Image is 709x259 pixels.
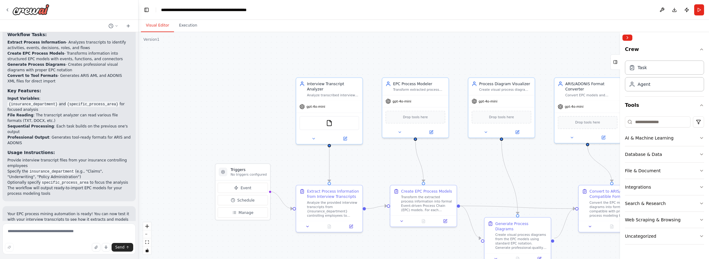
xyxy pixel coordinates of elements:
[7,102,59,107] code: {insurance_department}
[330,136,360,142] button: Open in side panel
[7,135,131,146] li: : Generates tool-ready formats for ARIS and ADONIS
[638,65,647,71] div: Task
[7,40,131,51] li: - Analyzes transcripts to identify activities, events, decisions, roles, and flows
[174,19,202,32] button: Execution
[479,99,498,103] span: gpt-4o-mini
[143,222,151,254] div: React Flow controls
[416,129,446,136] button: Open in side panel
[7,180,131,185] li: Optionally specify to focus the analysis
[7,157,131,169] li: Provide interview transcript files from your insurance controlling employees
[7,123,131,135] li: : Each task builds on the previous one's output
[565,81,618,92] div: ARIS/ADONIS Format Converter
[7,62,66,67] strong: Generate Process Diagrams
[7,40,66,44] strong: Extract Process Information
[215,163,270,220] div: TriggersNo triggers configuredEventScheduleManage
[7,211,131,244] p: Your EPC process mining automation is ready! You can now test it with your interview transcripts ...
[625,163,704,179] button: File & Document
[382,77,449,138] div: EPC Process ModelerTransform extracted process information into structured Event-driven Process C...
[240,185,251,190] span: Event
[7,169,131,180] li: Specify the (e.g., "Claims", "Underwriting", "Policy Administration")
[625,217,681,223] div: Web Scraping & Browsing
[161,7,254,13] nav: breadcrumb
[565,93,618,97] div: Convert EPC models and diagrams into formats compatible with process modeling tools like ARIS and...
[625,212,704,228] button: Web Scraping & Browsing
[7,113,33,117] strong: File Reading
[401,195,453,212] div: Transform the extracted process information into formal Event-driven Process Chain (EPC) models. ...
[306,105,325,109] span: gpt-4o-mini
[401,189,452,194] div: Create EPC Process Models
[625,146,704,162] button: Database & Data
[460,203,575,211] g: Edge from 07afea36-6c22-4f74-8f15-4316c3e599a7 to 344914b9-9571-4ea1-81fe-b54c6ea7b412
[625,228,704,244] button: Uncategorized
[7,51,64,56] strong: Create EPC Process Models
[112,243,133,252] button: Send
[7,150,55,155] strong: Usage Instructions:
[7,62,131,73] li: - Creates professional visual diagrams with proper EPC notation
[115,245,125,250] span: Send
[499,140,520,214] g: Edge from 5c0560dd-4358-4a80-b529-fa5464b44f40 to fbe5f4a2-366e-46d5-8e59-8c607588f833
[143,222,151,230] button: zoom in
[66,102,120,107] code: {specific_process_area}
[479,81,531,86] div: Process Diagram Visualizer
[565,105,584,109] span: gpt-4o-mini
[106,22,121,30] button: Switch to previous chat
[625,58,704,96] div: Crew
[12,4,49,15] img: Logo
[307,81,359,92] div: Interview Transcript Analyzer
[393,81,445,86] div: EPC Process Modeler
[625,43,704,58] button: Crew
[270,189,293,211] g: Edge from triggers to 2c136f9f-3027-4031-bcf4-e5231bbc7684
[585,146,614,182] g: Edge from 949b9872-9604-4bca-a3b2-aefe4400a1a7 to 344914b9-9571-4ea1-81fe-b54c6ea7b412
[618,32,622,259] button: Toggle Sidebar
[625,184,651,190] div: Integrations
[7,88,41,93] strong: Key Features:
[413,140,426,182] g: Edge from 5c6e3237-d6ab-475a-8b18-d019db9f29b9 to 07afea36-6c22-4f74-8f15-4316c3e599a7
[625,97,704,114] button: Tools
[460,203,481,241] g: Edge from 07afea36-6c22-4f74-8f15-4316c3e599a7 to fbe5f4a2-366e-46d5-8e59-8c607588f833
[231,167,267,172] h3: Triggers
[7,124,54,128] strong: Sequential Processing
[412,218,435,224] button: No output available
[625,151,662,157] div: Database & Data
[489,115,514,120] span: Drop tools here
[468,77,535,138] div: Process Diagram VisualizerCreate visual process diagrams from EPC models using industry-standard ...
[239,210,253,215] span: Manage
[7,135,49,140] strong: Professional Output
[589,200,642,218] div: Convert the EPC models and diagrams into formats compatible with professional process modeling to...
[28,169,75,174] code: insurance_department
[625,233,656,239] div: Uncategorized
[7,32,47,37] strong: Workflow Tasks:
[7,73,57,78] strong: Convert to Tool Formats
[237,198,255,203] span: Schedule
[436,218,454,224] button: Open in side panel
[342,223,360,230] button: Open in side panel
[502,129,532,136] button: Open in side panel
[495,233,548,250] div: Create visual process diagrams from the EPC models using standard EPC notation. Generate professi...
[143,37,159,42] div: Version 1
[218,195,268,205] button: Schedule
[40,180,90,186] code: specific_process_area
[7,185,131,196] li: The workflow will output ready-to-import EPC models for your process modeling tools
[218,207,268,218] button: Manage
[296,185,363,232] div: Extract Process Information from Interview TranscriptsAnalyze the provided interview transcripts ...
[327,142,332,182] g: Edge from 172d3988-9547-40f4-8649-81e2fec4fa81 to 2c136f9f-3027-4031-bcf4-e5231bbc7684
[296,77,363,145] div: Interview Transcript AnalyzerAnalyze transcribed interviews from {insurance_department} controlli...
[102,243,110,252] button: Click to speak your automation idea
[390,185,457,227] div: Create EPC Process ModelsTransform the extracted process information into formal Event-driven Pro...
[625,200,666,207] div: Search & Research
[143,246,151,254] button: toggle interactivity
[92,243,100,252] button: Upload files
[142,6,151,14] button: Hide left sidebar
[625,135,673,141] div: AI & Machine Learning
[625,179,704,195] button: Integrations
[601,223,623,230] button: No output available
[403,115,428,120] span: Drop tools here
[7,73,131,84] li: - Generates ARIS AML and ADONIS XML files for direct import
[554,206,575,241] g: Edge from fbe5f4a2-366e-46d5-8e59-8c607588f833 to 344914b9-9571-4ea1-81fe-b54c6ea7b412
[589,189,642,199] div: Convert to ARIS/ADONIS Compatible Format
[479,88,531,92] div: Create visual process diagrams from EPC models using industry-standard notation and formatting. G...
[307,200,359,218] div: Analyze the provided interview transcripts from {insurance_department} controlling employees to e...
[366,203,387,211] g: Edge from 2c136f9f-3027-4031-bcf4-e5231bbc7684 to 07afea36-6c22-4f74-8f15-4316c3e599a7
[231,173,267,177] p: No triggers configured
[7,96,39,101] strong: Input Variables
